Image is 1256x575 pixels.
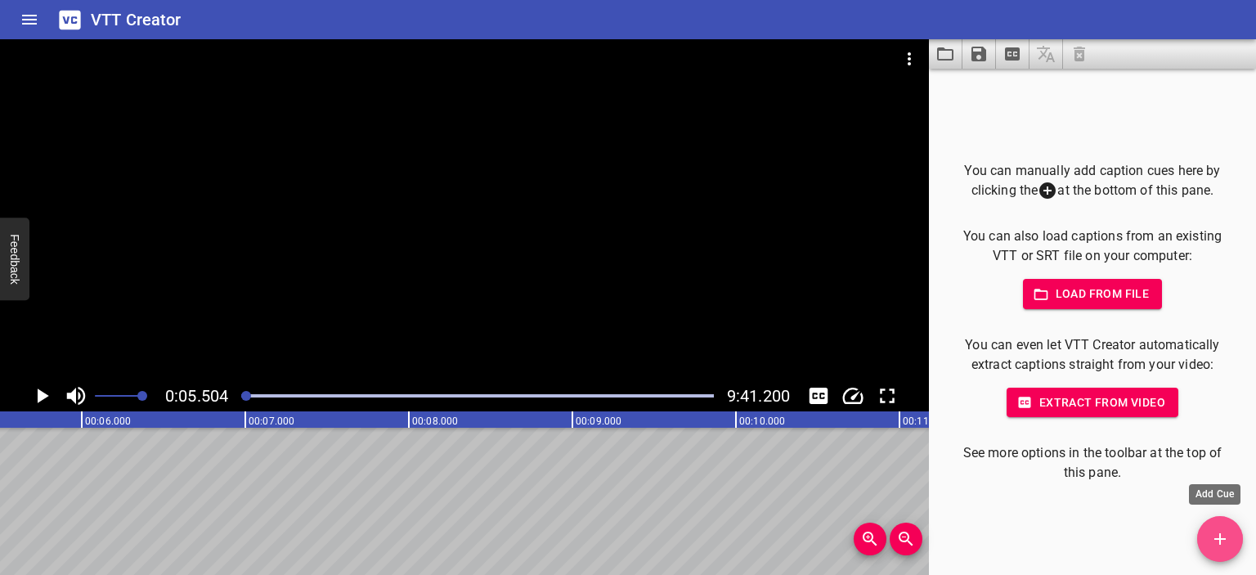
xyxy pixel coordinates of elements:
button: Extract captions from video [996,39,1029,69]
svg: Load captions from file [935,44,955,64]
p: You can even let VTT Creator automatically extract captions straight from your video: [955,335,1230,375]
div: Playback Speed [837,380,868,411]
span: Load from file [1036,284,1150,304]
p: See more options in the toolbar at the top of this pane. [955,443,1230,483]
text: 00:10.000 [739,416,785,427]
button: Toggle mute [61,380,92,411]
svg: Extract captions from video [1003,44,1022,64]
button: Save captions to file [962,39,996,69]
text: 00:09.000 [576,416,621,427]
text: 00:07.000 [249,416,294,427]
text: 00:11.000 [903,416,949,427]
p: You can manually add caption cues here by clicking the at the bottom of this pane. [955,161,1230,201]
text: 00:06.000 [85,416,131,427]
span: Extract from video [1020,393,1165,413]
span: 9:41.200 [727,386,790,406]
button: Change Playback Speed [837,380,868,411]
button: Toggle captions [803,380,834,411]
button: Add Cue [1197,516,1243,562]
button: Extract from video [1007,388,1178,418]
div: Play progress [241,394,714,398]
button: Zoom Out [890,523,922,555]
span: Add some captions below, then you can translate them. [1029,39,1063,69]
span: Current Time [165,386,228,406]
text: 00:08.000 [412,416,458,427]
button: Load from file [1023,279,1163,309]
button: Toggle fullscreen [872,380,903,411]
p: You can also load captions from an existing VTT or SRT file on your computer: [955,227,1230,266]
button: Zoom In [854,523,886,555]
button: Video Options [890,39,929,79]
svg: Save captions to file [969,44,989,64]
button: Play/Pause [26,380,57,411]
span: Set video volume [137,391,147,401]
h6: VTT Creator [91,7,182,33]
button: Load captions from file [929,39,962,69]
div: Toggle Full Screen [872,380,903,411]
